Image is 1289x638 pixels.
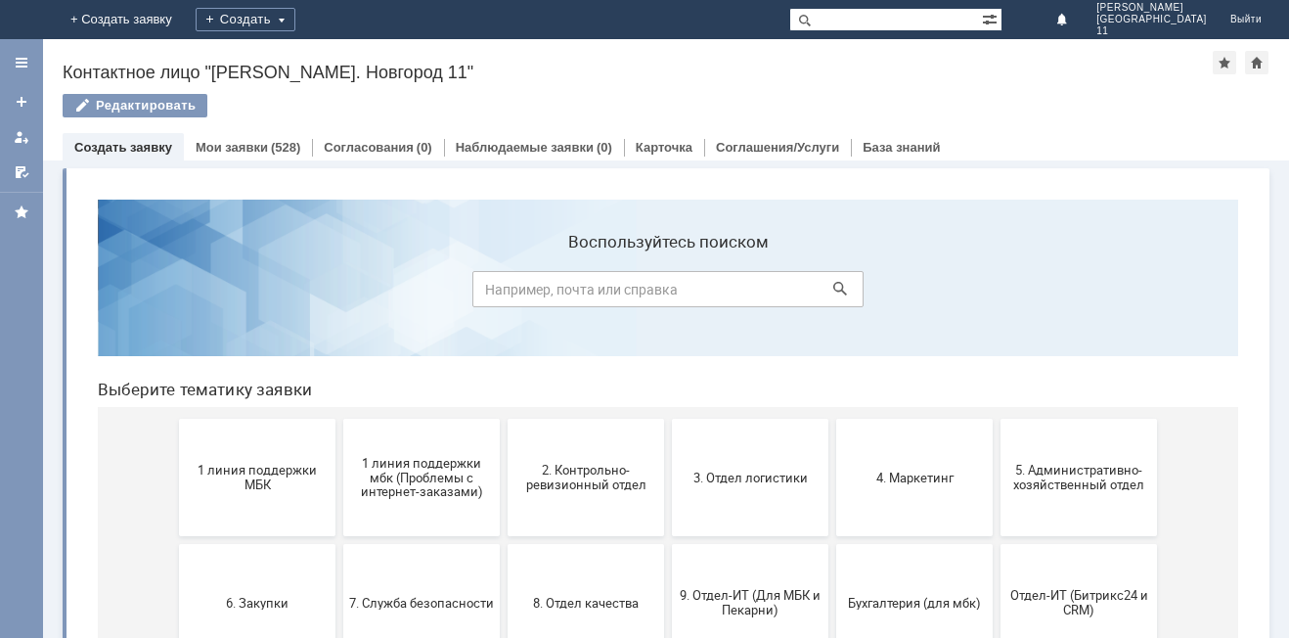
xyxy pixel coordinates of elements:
[754,485,911,603] button: [PERSON_NAME]. Услуги ИТ для МБК (оформляет L1)
[431,536,576,551] span: Франчайзинг
[103,411,247,426] span: 6. Закупки
[918,485,1075,603] button: не актуален
[918,360,1075,478] button: Отдел-ИТ (Битрикс24 и CRM)
[924,279,1069,308] span: 5. Административно-хозяйственный отдел
[97,485,253,603] button: Отдел-ИТ (Офис)
[760,411,905,426] span: Бухгалтерия (для мбк)
[924,404,1069,433] span: Отдел-ИТ (Битрикс24 и CRM)
[417,140,432,155] div: (0)
[1096,14,1207,25] span: [GEOGRAPHIC_DATA]
[267,411,412,426] span: 7. Служба безопасности
[590,235,746,352] button: 3. Отдел логистики
[760,286,905,300] span: 4. Маркетинг
[63,63,1213,82] div: Контактное лицо "[PERSON_NAME]. Новгород 11"
[590,360,746,478] button: 9. Отдел-ИТ (Для МБК и Пекарни)
[261,235,418,352] button: 1 линия поддержки мбк (Проблемы с интернет-заказами)
[596,286,740,300] span: 3. Отдел логистики
[6,86,37,117] a: Создать заявку
[390,87,781,123] input: Например, почта или справка
[103,279,247,308] span: 1 линия поддержки МБК
[1213,51,1236,74] div: Добавить в избранное
[390,48,781,68] label: Воспользуйтесь поиском
[590,485,746,603] button: Это соглашение не активно!
[596,529,740,559] span: Это соглашение не активно!
[1245,51,1268,74] div: Сделать домашней страницей
[1096,2,1207,14] span: [PERSON_NAME]
[261,360,418,478] button: 7. Служба безопасности
[6,121,37,153] a: Мои заявки
[918,235,1075,352] button: 5. Административно-хозяйственный отдел
[196,8,295,31] div: Создать
[597,140,612,155] div: (0)
[425,485,582,603] button: Франчайзинг
[431,279,576,308] span: 2. Контрольно-ревизионный отдел
[97,235,253,352] button: 1 линия поддержки МБК
[324,140,414,155] a: Согласования
[6,157,37,188] a: Мои согласования
[754,235,911,352] button: 4. Маркетинг
[267,271,412,315] span: 1 линия поддержки мбк (Проблемы с интернет-заказами)
[760,522,905,566] span: [PERSON_NAME]. Услуги ИТ для МБК (оформляет L1)
[103,536,247,551] span: Отдел-ИТ (Офис)
[271,140,300,155] div: (528)
[261,485,418,603] button: Финансовый отдел
[754,360,911,478] button: Бухгалтерия (для мбк)
[636,140,692,155] a: Карточка
[456,140,594,155] a: Наблюдаемые заявки
[431,411,576,426] span: 8. Отдел качества
[1096,25,1207,37] span: 11
[425,360,582,478] button: 8. Отдел качества
[97,360,253,478] button: 6. Закупки
[16,196,1156,215] header: Выберите тематику заявки
[596,404,740,433] span: 9. Отдел-ИТ (Для МБК и Пекарни)
[924,536,1069,551] span: не актуален
[982,9,1001,27] span: Расширенный поиск
[196,140,268,155] a: Мои заявки
[863,140,940,155] a: База знаний
[716,140,839,155] a: Соглашения/Услуги
[74,140,172,155] a: Создать заявку
[425,235,582,352] button: 2. Контрольно-ревизионный отдел
[267,536,412,551] span: Финансовый отдел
